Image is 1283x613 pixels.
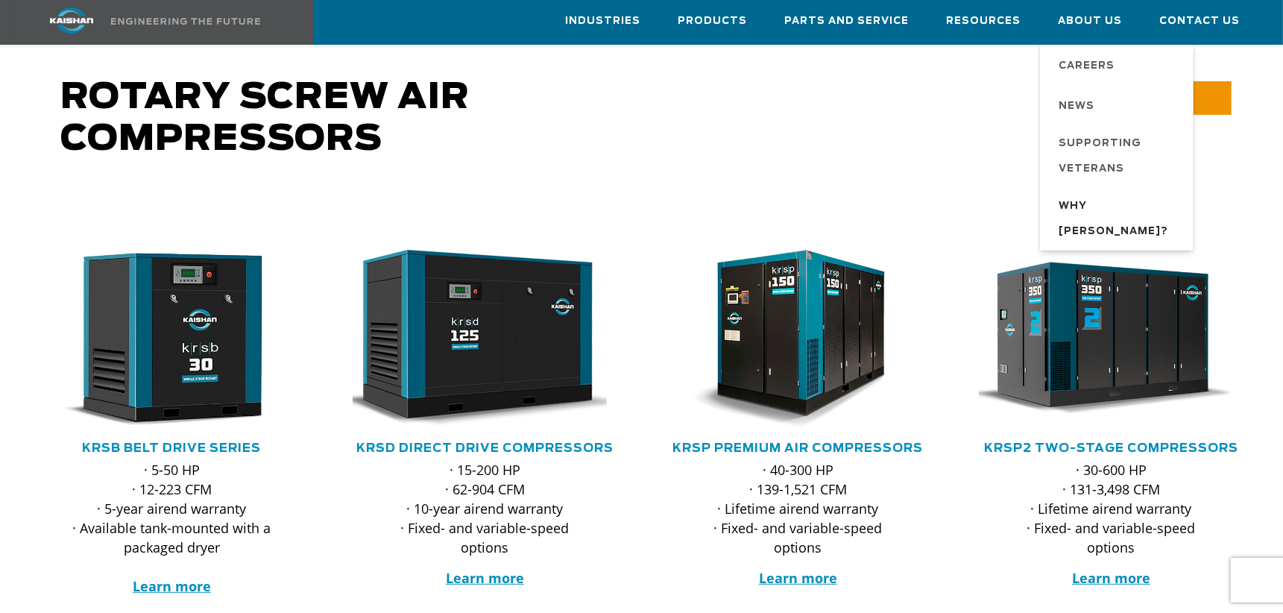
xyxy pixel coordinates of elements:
img: krsd125 [341,250,607,429]
a: Parts and Service [785,1,910,41]
p: · 30-600 HP · 131-3,498 CFM · Lifetime airend warranty · Fixed- and variable-speed options [1009,460,1214,557]
img: kaishan logo [16,7,127,34]
a: Learn more [446,569,524,587]
a: Learn more [1072,569,1150,587]
a: Contact Us [1160,1,1241,41]
span: News [1059,94,1095,119]
span: Careers [1059,54,1115,79]
p: · 5-50 HP · 12-223 CFM · 5-year airend warranty · Available tank-mounted with a packaged dryer [69,460,275,596]
a: Learn more [133,577,211,595]
span: Supporting Veterans [1059,131,1179,182]
a: KRSB Belt Drive Series [83,442,262,454]
img: krsp150 [655,250,920,429]
a: KRSD Direct Drive Compressors [356,442,614,454]
a: About Us [1059,1,1123,41]
div: krsp150 [666,250,931,429]
a: Learn more [759,569,837,587]
img: krsp350 [968,250,1233,429]
div: krsd125 [353,250,618,429]
a: KRSP2 Two-Stage Compressors [984,442,1238,454]
span: Parts and Service [785,13,910,30]
p: · 40-300 HP · 139-1,521 CFM · Lifetime airend warranty · Fixed- and variable-speed options [696,460,901,557]
span: Products [678,13,748,30]
a: Industries [566,1,641,41]
a: News [1044,85,1194,125]
span: Why [PERSON_NAME]? [1059,194,1179,245]
img: Engineering the future [111,18,260,25]
a: Resources [947,1,1021,41]
span: Resources [947,13,1021,30]
span: Rotary Screw Air Compressors [60,80,470,157]
span: Contact Us [1160,13,1241,30]
a: Products [678,1,748,41]
span: Industries [566,13,641,30]
img: krsb30 [28,250,294,429]
div: krsp350 [979,250,1244,429]
span: About Us [1059,13,1123,30]
p: · 15-200 HP · 62-904 CFM · 10-year airend warranty · Fixed- and variable-speed options [382,460,588,557]
div: krsb30 [40,250,305,429]
a: Careers [1044,45,1194,85]
a: Supporting Veterans [1044,125,1194,188]
a: Why [PERSON_NAME]? [1044,188,1194,251]
a: KRSP Premium Air Compressors [673,442,924,454]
